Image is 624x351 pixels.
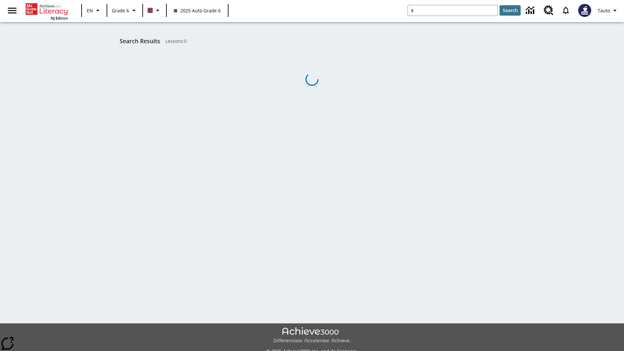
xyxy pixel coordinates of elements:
span: EN [87,7,93,14]
img: Avatar [578,4,591,17]
input: search field [408,5,498,16]
span: Grade 6 [112,7,129,14]
span: Lessons : 0 [165,38,187,45]
h1: Search Results [120,38,160,45]
button: Profile/Settings [595,5,621,16]
a: Resource Center, Will open in new tab [540,2,557,19]
img: Achieve3000 Differentiate Accelerate Achieve [273,327,351,344]
span: 2025 Auto Grade 6 [174,7,221,14]
a: Notifications [557,2,574,19]
span: NJ Edition [51,16,68,20]
button: Open side menu [3,1,22,20]
a: Home [26,3,68,16]
button: Grade: Grade 6, Select a grade [109,5,140,16]
button: Class color is dark brown. Change class color [145,5,164,16]
button: Search [500,5,521,16]
a: Data Center [522,2,540,19]
div: Home [26,2,68,20]
button: Language: EN, Select a language [84,5,105,16]
button: Select a new avatar [574,2,595,19]
span: Tauto [598,7,610,14]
